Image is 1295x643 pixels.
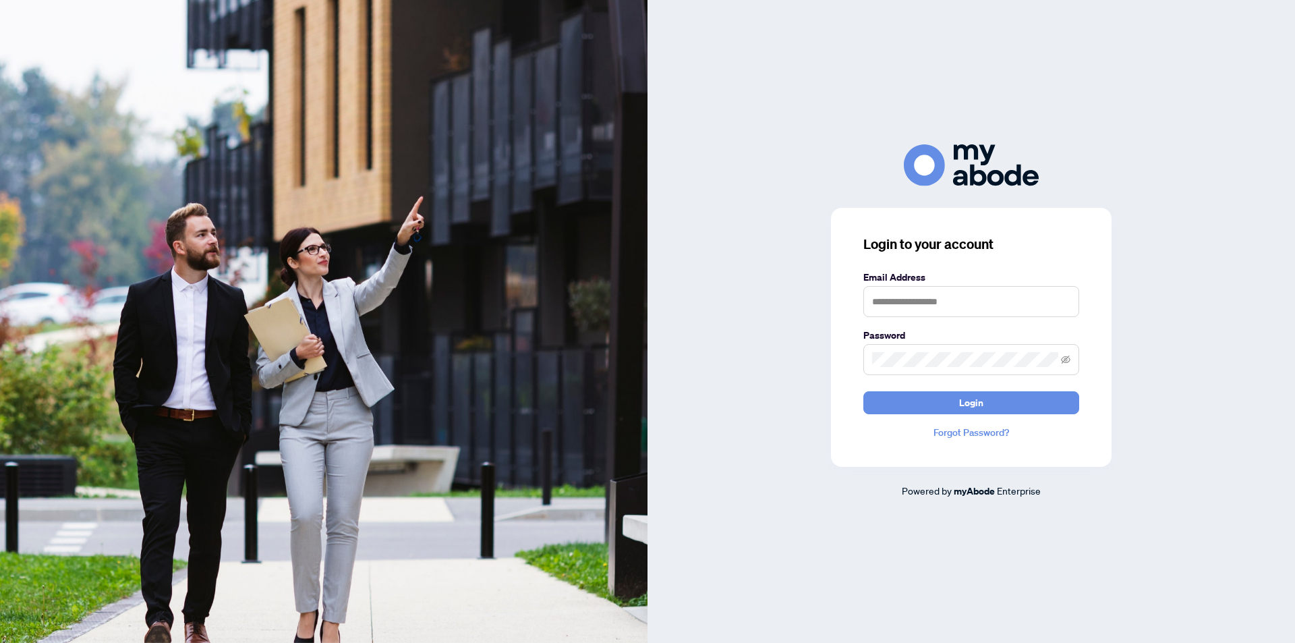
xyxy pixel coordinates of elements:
img: ma-logo [904,144,1039,186]
label: Password [863,328,1079,343]
span: Enterprise [997,484,1041,497]
h3: Login to your account [863,235,1079,254]
button: Login [863,391,1079,414]
span: eye-invisible [1061,355,1070,364]
span: Login [959,392,983,414]
a: Forgot Password? [863,425,1079,440]
label: Email Address [863,270,1079,285]
a: myAbode [954,484,995,499]
span: Powered by [902,484,952,497]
